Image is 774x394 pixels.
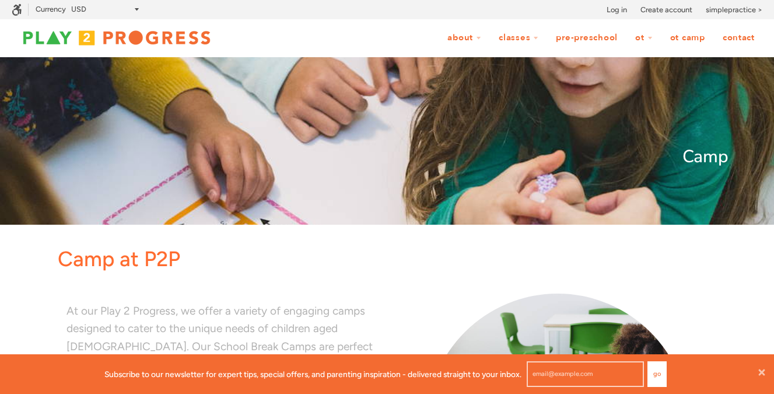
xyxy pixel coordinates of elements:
a: Create account [640,4,692,16]
a: About [440,27,489,49]
img: Play2Progress logo [12,26,222,50]
a: OT Camp [663,27,713,49]
a: Log in [607,4,627,16]
a: simplepractice > [706,4,762,16]
a: Pre-Preschool [548,27,625,49]
p: Subscribe to our newsletter for expert tips, special offers, and parenting inspiration - delivere... [104,368,521,381]
p: Camp at P2P [58,242,729,276]
button: Go [647,361,667,387]
input: email@example.com [527,361,644,387]
a: OT [628,27,660,49]
a: Classes [491,27,546,49]
p: Camp [46,143,729,171]
label: Currency [36,5,66,13]
a: Contact [715,27,762,49]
